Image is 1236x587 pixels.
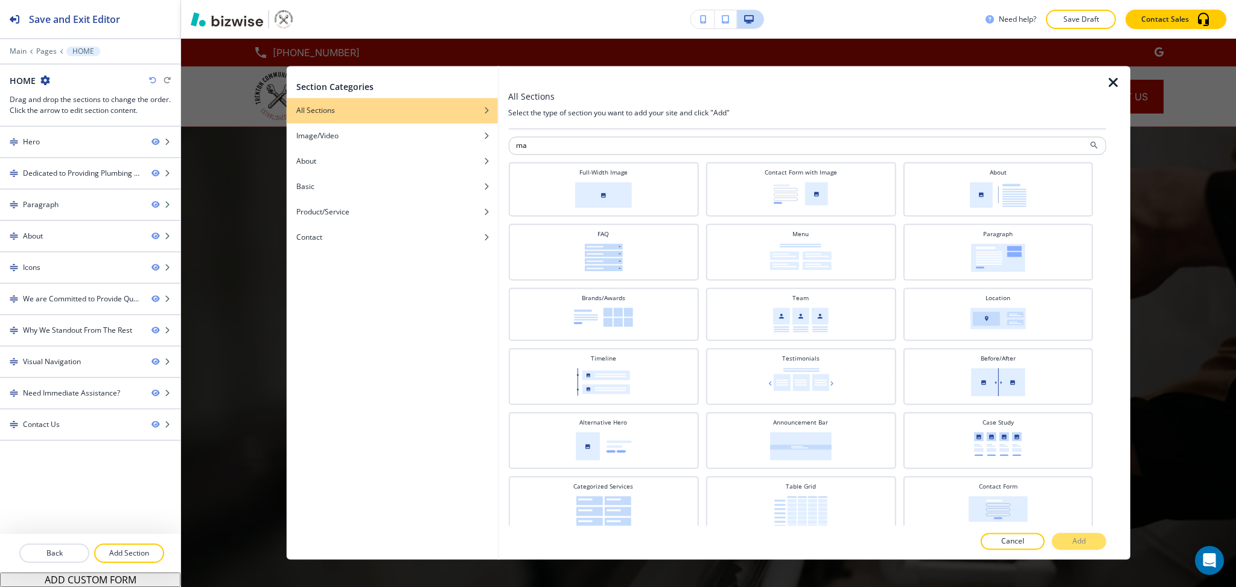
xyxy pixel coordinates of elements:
div: Why We Standout From The Rest [23,325,132,336]
div: We are Committed to Provide Quality Plumbing Services [23,293,142,304]
div: Need Immediate Assistance? [23,388,120,399]
button: Contact Sales [1126,10,1226,29]
h4: Timeline [591,354,616,363]
p: Contact Sales [1141,14,1189,25]
h3: Drag and drop the sections to change the order. Click the arrow to edit section content. [10,94,171,116]
button: Main [10,47,27,56]
div: LocationPROFESSIONAL_LOCATIONS [903,287,1093,341]
button: Basic [287,174,498,199]
div: Before/AfterPROFESSIONAL_BEFORE_AFTER [903,348,1093,405]
img: Drag [10,389,18,397]
h4: Before/After [981,354,1016,363]
img: PROFESSIONAL_CASE_STUDY [974,432,1022,456]
button: About [287,149,498,174]
img: PROFESSIONAL_TEAM [773,307,829,332]
img: Drag [10,358,18,366]
h4: Announcement Bar [773,418,828,427]
div: Contact Us [23,419,60,430]
img: Your Logo [274,10,293,29]
img: PROFESSIONAL_ABOUT [970,182,1027,208]
h4: Case Study [983,418,1014,427]
div: Paragraph [23,199,59,210]
h4: Contact Form [979,482,1018,491]
img: PROFESSIONAL_SERVICES [576,496,631,527]
h4: Contact [296,232,322,243]
p: Add Section [95,548,163,559]
img: PROFESSIONAL_CONTACT_FORM [774,182,828,205]
h4: Brands/Awards [582,293,625,303]
h2: Save and Exit Editor [29,12,120,27]
img: PROFESSIONAL_CUSTOM_FORM [969,496,1028,522]
div: TimelinePROFESSIONAL_TIMELINE [508,348,698,405]
h2: Section Categories [296,80,374,93]
h4: Contact Form with Image [765,168,837,177]
h4: All Sections [296,105,335,116]
div: MenuPROFESSIONAL_MENU [706,223,896,280]
img: Drag [10,326,18,335]
p: Cancel [1001,536,1024,547]
h4: Product/Service [296,207,349,217]
img: PROFESSIONAL_FULL_WIDTH_IMAGE [575,182,632,208]
img: Drag [10,232,18,240]
div: Contact FormPROFESSIONAL_CUSTOM_FORM [903,476,1093,536]
button: Cancel [981,533,1045,550]
div: Icons [23,262,40,273]
h3: Need help? [999,14,1036,25]
button: Add Section [94,544,164,563]
div: Visual Navigation [23,356,81,367]
h4: Categorized Services [573,482,633,491]
h4: Menu [792,229,809,239]
img: Drag [10,138,18,146]
button: Back [19,544,89,563]
h4: Testimonials [782,354,820,363]
img: PROFESSIONAL_LOCATIONS [970,307,1026,329]
button: All Sections [287,98,498,123]
img: Drag [10,169,18,178]
button: HOME [66,47,100,56]
img: PROFESSIONAL_BEFORE_AFTER [971,368,1025,396]
div: Categorized ServicesPROFESSIONAL_SERVICES [508,476,698,536]
img: PROFESSIONAL_BRANDS [574,307,633,327]
img: PROFESSIONAL_TESTIMONIALS [765,368,836,392]
h4: Full-Width Image [579,168,628,177]
div: Contact Form with ImagePROFESSIONAL_CONTACT_FORM [706,162,896,216]
div: Dedicated to Providing Plumbing Services You Can Depend On [23,168,142,179]
div: TeamPROFESSIONAL_TEAM [706,287,896,341]
img: PROFESSIONAL_TIMELINE [577,368,630,396]
div: Announcement BarPROFESSIONAL_ANNOUNCEMENT_BAR [706,412,896,469]
h4: Basic [296,181,314,192]
img: PROFESSIONAL_HERO_ALT [575,432,631,460]
div: AboutPROFESSIONAL_ABOUT [903,162,1093,216]
h3: All Sections [508,90,555,103]
button: Image/Video [287,123,498,149]
h4: Paragraph [983,229,1013,239]
img: Drag [10,263,18,272]
div: Table GridPROFESSIONAL_TABLE [706,476,896,536]
img: Drag [10,295,18,303]
h4: Team [792,293,809,303]
div: Case StudyPROFESSIONAL_CASE_STUDY [903,412,1093,469]
img: Bizwise Logo [191,12,263,27]
h4: Table Grid [786,482,816,491]
div: FAQPROFESSIONAL_FAQ [508,223,698,280]
div: TestimonialsPROFESSIONAL_TESTIMONIALS [706,348,896,405]
input: Search for a section [508,136,1106,155]
img: Drag [10,200,18,209]
div: Brands/AwardsPROFESSIONAL_BRANDS [508,287,698,341]
h4: Select the type of section you want to add your site and click "Add" [508,107,1106,118]
h4: About [990,168,1007,177]
div: Hero [23,136,40,147]
button: Product/Service [287,199,498,225]
h4: Image/Video [296,130,339,141]
h4: Alternative Hero [579,418,627,427]
p: HOME [72,47,94,56]
img: PROFESSIONAL_TABLE [774,496,827,528]
h2: HOME [10,74,36,87]
h4: About [296,156,316,167]
button: Pages [36,47,57,56]
img: PROFESSIONAL_PARAGRAPHS [971,243,1025,272]
div: About [23,231,43,242]
img: PROFESSIONAL_FAQ [584,243,622,271]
